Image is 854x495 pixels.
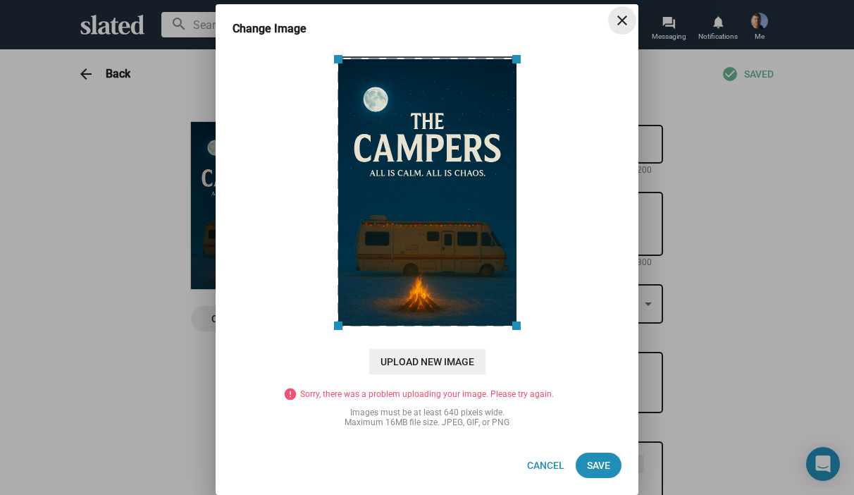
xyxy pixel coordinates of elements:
[527,453,564,478] span: Cancel
[516,453,576,478] button: Cancel
[286,408,568,427] div: Images must be at least 640 pixels wide. Maximum 16MB file size. JPEG, GIF, or PNG
[283,387,297,401] mat-icon: error
[369,349,485,374] span: Upload New Image
[576,453,621,478] button: Save
[614,12,631,29] mat-icon: close
[233,21,326,36] h3: Change Image
[587,453,610,478] span: Save
[286,383,568,399] div: Sorry, there was a problem uploading your image. Please try again.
